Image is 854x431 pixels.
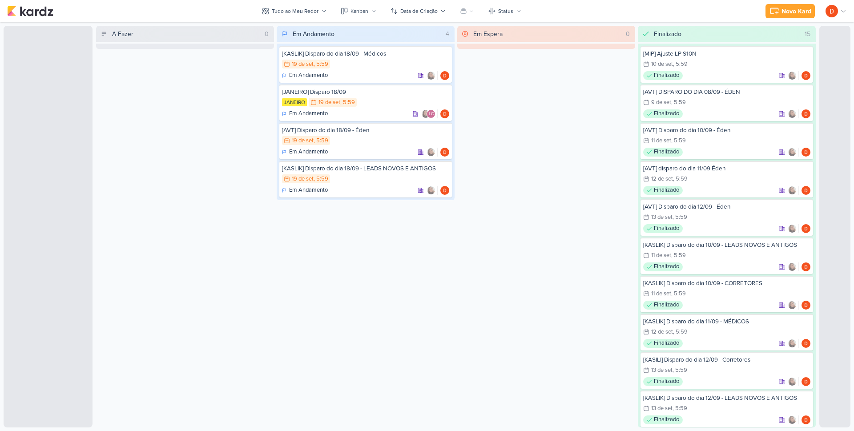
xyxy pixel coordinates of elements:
div: Responsável: Diego Lima | TAGAWA [440,186,449,195]
div: Responsável: Diego Lima | TAGAWA [802,377,810,386]
div: [KASLIK] Disparo do dia 10/09 - CORRETORES [643,279,810,287]
div: Em Andamento [282,148,328,157]
div: Laís Costa [427,109,435,118]
p: Finalizado [654,224,679,233]
div: Responsável: Diego Lima | TAGAWA [802,339,810,348]
div: [KASLIK] Disparo do dia 11/09 - MÉDICOS [643,318,810,326]
img: Diego Lima | TAGAWA [440,148,449,157]
div: 15 [801,29,814,39]
img: Diego Lima | TAGAWA [440,71,449,80]
img: Sharlene Khoury [427,148,435,157]
img: Diego Lima | TAGAWA [802,148,810,157]
div: 19 de set [292,61,314,67]
div: 13 de set [651,214,673,220]
div: JANEIRO [282,98,307,106]
div: , 5:59 [673,329,688,335]
div: Finalizado [643,262,683,271]
div: Responsável: Diego Lima | TAGAWA [802,186,810,195]
div: 0 [622,29,633,39]
div: [KASLIK] Disparo do dia 18/09 - LEADS NOVOS E ANTIGOS [282,165,449,173]
p: Finalizado [654,339,679,348]
div: [JANEIRO] Disparo 18/09 [282,88,449,96]
div: [AVT] Disparo do dia 18/09 - Éden [282,126,449,134]
img: Diego Lima | TAGAWA [802,377,810,386]
p: Em Andamento [289,186,328,195]
div: , 5:59 [340,100,355,105]
p: Finalizado [654,71,679,80]
div: Finalizado [643,301,683,310]
img: Sharlene Khoury [788,377,797,386]
div: Finalizado [643,224,683,233]
div: [MIP] Ajuste LP S10N [643,50,810,58]
div: Colaboradores: Sharlene Khoury [788,301,799,310]
img: Diego Lima | TAGAWA [802,186,810,195]
p: Em Andamento [289,148,328,157]
p: Finalizado [654,186,679,195]
div: 9 de set [651,100,671,105]
div: [KASLIK] Disparo do dia 10/09 - LEADS NOVOS E ANTIGOS [643,241,810,249]
img: Sharlene Khoury [427,71,435,80]
img: Diego Lima | TAGAWA [802,415,810,424]
div: [KASLIK] Disparo do dia 12/09 - LEADS NOVOS E ANTIGOS [643,394,810,402]
img: kardz.app [7,6,53,16]
p: Finalizado [654,109,679,118]
img: Diego Lima | TAGAWA [440,109,449,118]
div: Colaboradores: Sharlene Khoury [788,148,799,157]
div: Colaboradores: Sharlene Khoury [427,186,438,195]
div: , 5:59 [671,100,686,105]
div: Em Espera [473,29,503,39]
div: , 5:59 [673,176,688,182]
div: 0 [261,29,272,39]
div: Colaboradores: Sharlene Khoury [427,71,438,80]
div: Novo Kard [781,7,811,16]
div: Responsável: Diego Lima | TAGAWA [802,71,810,80]
div: 19 de set [292,176,314,182]
div: Colaboradores: Sharlene Khoury, Laís Costa [421,109,438,118]
div: , 5:59 [314,176,328,182]
p: Em Andamento [289,71,328,80]
div: 19 de set [318,100,340,105]
div: Em Andamento [282,186,328,195]
img: Sharlene Khoury [788,262,797,271]
p: Finalizado [654,262,679,271]
p: LC [429,112,434,117]
img: Sharlene Khoury [427,186,435,195]
div: Responsável: Diego Lima | TAGAWA [802,148,810,157]
div: [KASLIK] Disparo do dia 18/09 - Médicos [282,50,449,58]
div: , 5:59 [671,138,686,144]
div: 12 de set [651,176,673,182]
img: Diego Lima | TAGAWA [802,339,810,348]
button: Novo Kard [765,4,815,18]
img: Diego Lima | TAGAWA [802,71,810,80]
div: Colaboradores: Sharlene Khoury [788,109,799,118]
p: Em Andamento [289,109,328,118]
img: Sharlene Khoury [788,415,797,424]
div: Responsável: Diego Lima | TAGAWA [802,262,810,271]
div: Em Andamento [282,109,328,118]
div: 13 de set [651,406,673,411]
div: Em Andamento [282,71,328,80]
img: Diego Lima | TAGAWA [802,262,810,271]
img: Diego Lima | TAGAWA [826,5,838,17]
div: Colaboradores: Sharlene Khoury [788,339,799,348]
img: Sharlene Khoury [788,109,797,118]
div: , 5:59 [673,214,687,220]
div: 10 de set [651,61,673,67]
div: Colaboradores: Sharlene Khoury [788,71,799,80]
div: [AVT] Disparo do dia 10/09 - Éden [643,126,810,134]
div: Responsável: Diego Lima | TAGAWA [440,109,449,118]
img: Sharlene Khoury [421,109,430,118]
div: Colaboradores: Sharlene Khoury [788,186,799,195]
div: [KASILI] Disparo do dia 12/09 - Corretores [643,356,810,364]
img: Sharlene Khoury [788,301,797,310]
div: , 5:59 [673,406,687,411]
div: 11 de set [651,291,671,297]
img: Sharlene Khoury [788,339,797,348]
p: Finalizado [654,415,679,424]
div: Em Andamento [293,29,334,39]
div: Finalizado [643,186,683,195]
div: A Fazer [112,29,133,39]
div: Finalizado [654,29,681,39]
div: , 5:59 [673,367,687,373]
div: , 5:59 [671,291,686,297]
